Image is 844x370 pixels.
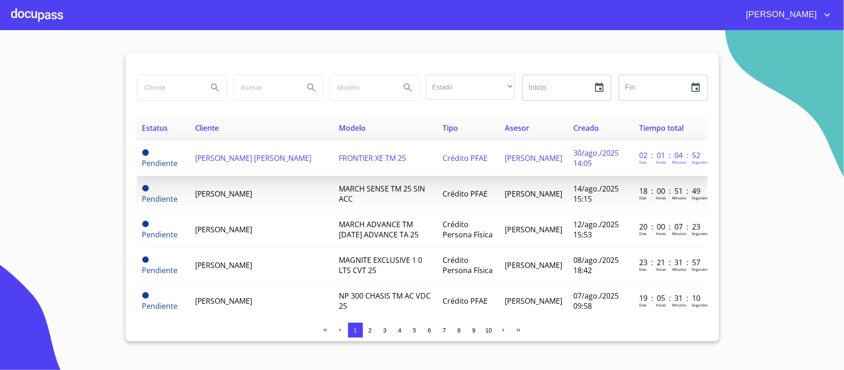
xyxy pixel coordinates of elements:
p: Segundos [692,159,709,165]
button: Search [397,77,419,99]
div: ​ [426,75,515,100]
p: Segundos [692,267,709,272]
p: Horas [656,231,666,236]
span: Pendiente [142,256,149,263]
p: Segundos [692,231,709,236]
span: [PERSON_NAME] [505,189,563,199]
span: [PERSON_NAME] [505,153,563,163]
p: 23 : 21 : 31 : 57 [639,257,702,268]
p: Dias [639,159,647,165]
span: [PERSON_NAME] [739,7,822,22]
p: Horas [656,159,666,165]
span: Pendiente [142,185,149,191]
span: Creado [574,123,599,133]
button: 9 [467,323,482,338]
span: 08/ago./2025 18:42 [574,255,619,275]
span: Pendiente [142,292,149,299]
span: Cliente [195,123,219,133]
span: MAGNITE EXCLUSIVE 1 0 LTS CVT 25 [339,255,422,275]
button: 10 [482,323,496,338]
button: 4 [393,323,407,338]
p: Dias [639,195,647,200]
span: 8 [457,327,461,334]
span: 07/ago./2025 09:58 [574,291,619,311]
p: Minutos [672,195,686,200]
span: Crédito Persona Física [443,255,493,275]
button: 1 [348,323,363,338]
button: 8 [452,323,467,338]
input: search [137,75,200,100]
span: [PERSON_NAME] [505,260,563,270]
span: 1 [354,327,357,334]
p: Dias [639,267,647,272]
button: 3 [378,323,393,338]
p: 18 : 00 : 51 : 49 [639,186,702,196]
span: Pendiente [142,149,149,156]
span: Crédito Persona Física [443,219,493,240]
span: 6 [428,327,431,334]
span: NP 300 CHASIS TM AC VDC 25 [339,291,431,311]
span: [PERSON_NAME] [505,224,563,235]
span: 30/ago./2025 14:05 [574,148,619,168]
p: Minutos [672,231,686,236]
span: Modelo [339,123,366,133]
span: 7 [443,327,446,334]
span: Crédito PFAE [443,153,488,163]
button: 2 [363,323,378,338]
button: 7 [437,323,452,338]
p: Segundos [692,195,709,200]
p: Minutos [672,302,686,307]
span: 14/ago./2025 15:15 [574,184,619,204]
span: [PERSON_NAME] [195,260,253,270]
span: 5 [413,327,416,334]
p: 02 : 01 : 04 : 52 [639,150,702,160]
span: Pendiente [142,301,178,311]
button: Search [300,77,323,99]
p: 20 : 00 : 07 : 23 [639,222,702,232]
span: 12/ago./2025 15:53 [574,219,619,240]
span: [PERSON_NAME] [505,296,563,306]
span: Pendiente [142,265,178,275]
span: 4 [398,327,401,334]
p: Horas [656,267,666,272]
p: Minutos [672,267,686,272]
p: Horas [656,195,666,200]
span: Crédito PFAE [443,189,488,199]
span: 10 [485,327,492,334]
span: Pendiente [142,194,178,204]
p: Dias [639,302,647,307]
p: Dias [639,231,647,236]
span: Pendiente [142,158,178,168]
span: [PERSON_NAME] [195,189,253,199]
span: 9 [472,327,476,334]
button: 6 [422,323,437,338]
p: 19 : 05 : 31 : 10 [639,293,702,303]
button: 5 [407,323,422,338]
span: 3 [383,327,387,334]
span: MARCH SENSE TM 25 SIN ACC [339,184,425,204]
span: FRONTIER XE TM 25 [339,153,406,163]
span: Pendiente [142,230,178,240]
span: Tiempo total [639,123,684,133]
span: [PERSON_NAME] [195,224,253,235]
span: [PERSON_NAME] [PERSON_NAME] [195,153,312,163]
span: Tipo [443,123,458,133]
span: Estatus [142,123,168,133]
p: Segundos [692,302,709,307]
input: search [234,75,297,100]
button: account of current user [739,7,833,22]
p: Minutos [672,159,686,165]
p: Horas [656,302,666,307]
span: Pendiente [142,221,149,227]
span: Asesor [505,123,530,133]
span: 2 [368,327,372,334]
span: [PERSON_NAME] [195,296,253,306]
span: Crédito PFAE [443,296,488,306]
button: Search [204,77,226,99]
span: MARCH ADVANCE TM [DATE] ADVANCE TA 25 [339,219,419,240]
input: search [330,75,393,100]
